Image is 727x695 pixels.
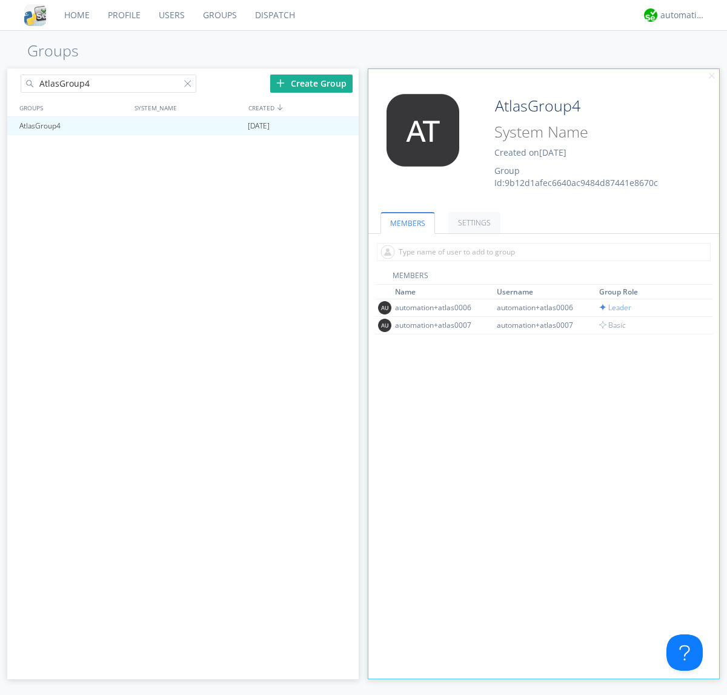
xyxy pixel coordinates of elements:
[494,165,658,188] span: Group Id: 9b12d1afec6640ac9484d87441e8670c
[393,285,496,299] th: Toggle SortBy
[448,212,500,233] a: SETTINGS
[497,302,588,313] div: automation+atlas0006
[131,99,245,116] div: SYSTEM_NAME
[395,302,486,313] div: automation+atlas0006
[666,634,703,671] iframe: Toggle Customer Support
[378,301,391,314] img: 373638.png
[395,320,486,330] div: automation+atlas0007
[245,99,360,116] div: CREATED
[644,8,657,22] img: d2d01cd9b4174d08988066c6d424eccd
[378,319,391,332] img: 373638.png
[597,285,700,299] th: Toggle SortBy
[377,243,711,261] input: Type name of user to add to group
[494,147,566,158] span: Created on
[374,270,714,285] div: MEMBERS
[495,285,597,299] th: Toggle SortBy
[270,75,353,93] div: Create Group
[708,72,716,81] img: cancel.svg
[490,94,686,118] input: Group Name
[16,117,130,135] div: AtlasGroup4
[380,212,435,234] a: MEMBERS
[497,320,588,330] div: automation+atlas0007
[660,9,706,21] div: automation+atlas
[248,117,270,135] span: [DATE]
[16,99,128,116] div: GROUPS
[377,94,468,167] img: 373638.png
[599,320,626,330] span: Basic
[490,121,686,144] input: System Name
[276,79,285,87] img: plus.svg
[539,147,566,158] span: [DATE]
[21,75,196,93] input: Search groups
[599,302,631,313] span: Leader
[24,4,46,26] img: cddb5a64eb264b2086981ab96f4c1ba7
[7,117,359,135] a: AtlasGroup4[DATE]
